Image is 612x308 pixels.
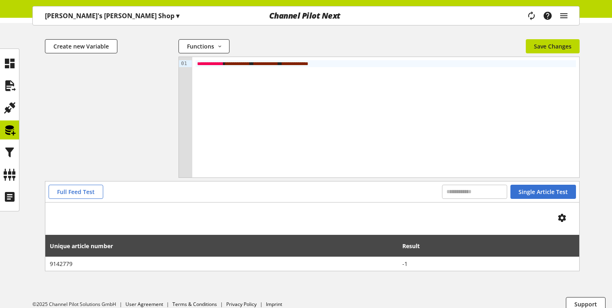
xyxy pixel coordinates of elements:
[57,188,95,196] span: Full Feed Test
[49,185,103,199] button: Full Feed Test
[53,42,109,51] span: Create new Variable
[32,6,580,25] nav: main navigation
[402,259,575,268] span: -1
[45,11,179,21] p: [PERSON_NAME]'s [PERSON_NAME] Shop
[402,242,420,250] span: Result
[526,39,580,53] button: Save Changes
[266,301,282,308] a: Imprint
[178,39,229,53] button: Functions
[172,301,217,308] a: Terms & Conditions
[32,301,125,308] li: ©2025 Channel Pilot Solutions GmbH
[176,11,179,20] span: ▾
[50,259,394,268] span: 9142779
[534,42,572,51] span: Save Changes
[179,60,188,67] div: 01
[50,242,113,250] span: Unique article number
[226,301,257,308] a: Privacy Policy
[510,185,576,199] button: Single Article Test
[45,39,117,53] button: Create new Variable
[125,301,163,308] a: User Agreement
[187,42,214,51] span: Functions
[518,188,568,196] span: Single Article Test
